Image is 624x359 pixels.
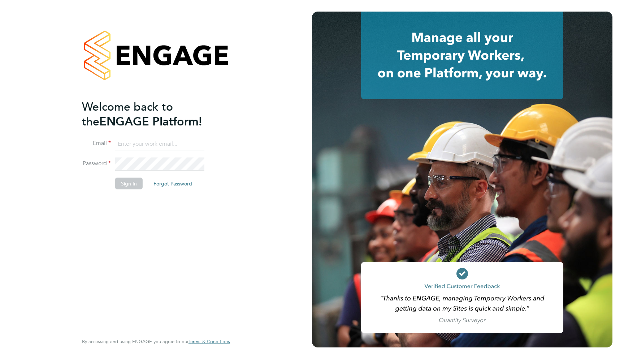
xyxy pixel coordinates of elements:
input: Enter your work email... [115,137,204,150]
label: Email [82,140,111,147]
span: By accessing and using ENGAGE you agree to our [82,338,230,345]
button: Forgot Password [148,178,198,189]
a: Terms & Conditions [188,339,230,345]
button: Sign In [115,178,143,189]
h2: ENGAGE Platform! [82,99,223,129]
span: Welcome back to the [82,99,173,128]
label: Password [82,160,111,167]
